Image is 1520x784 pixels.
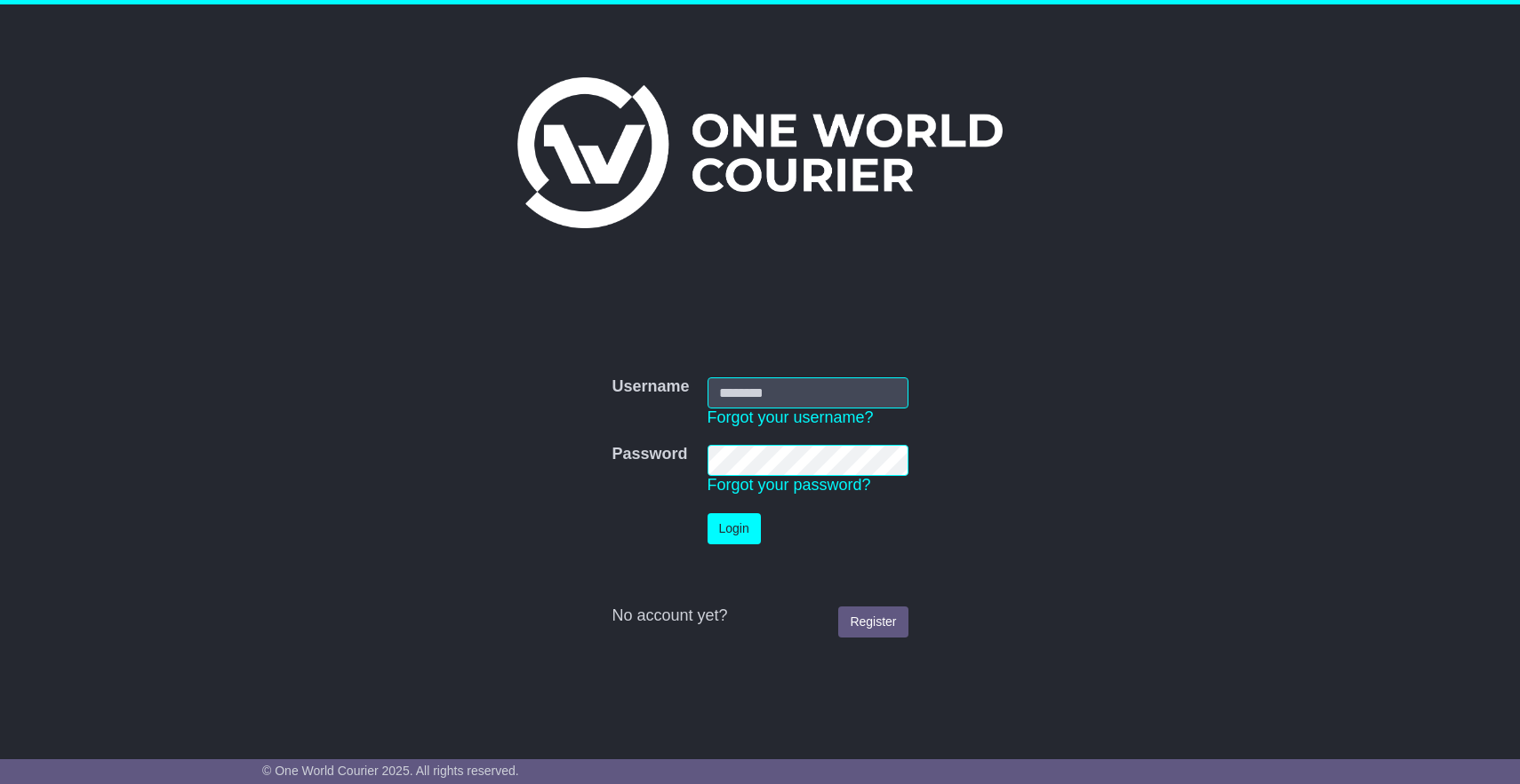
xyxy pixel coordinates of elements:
img: One World [517,77,1003,228]
a: Forgot your username? [708,408,874,426]
label: Username [612,377,689,397]
span: © One World Courier 2025. All rights reserved. [262,764,519,778]
div: No account yet? [612,606,908,626]
a: Forgot your password? [708,476,871,494]
a: Register [838,606,908,637]
button: Login [708,513,761,544]
label: Password [612,445,687,464]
